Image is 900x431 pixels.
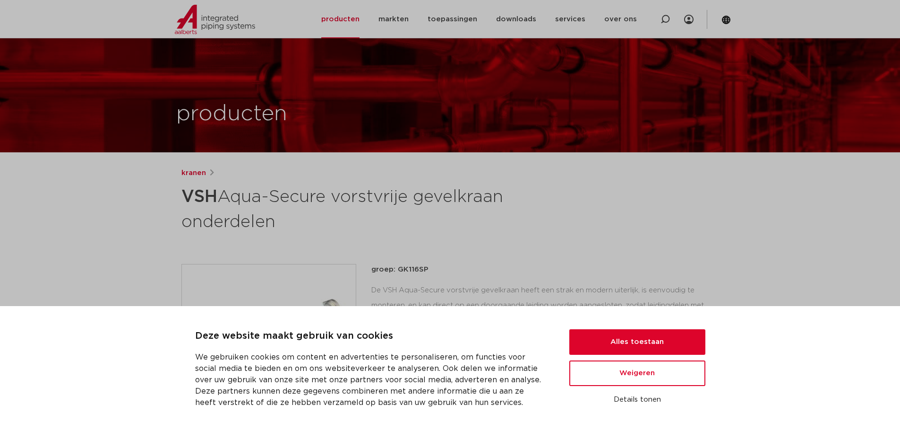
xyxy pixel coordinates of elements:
p: Deze website maakt gebruik van cookies [195,329,547,344]
p: groep: GK116SP [371,264,719,275]
div: De VSH Aqua-Secure vorstvrije gevelkraan heeft een strak en modern uiterlijk, is eenvoudig te mon... [371,283,719,378]
strong: VSH [181,188,217,205]
button: Details tonen [569,392,705,408]
button: Alles toestaan [569,329,705,355]
p: We gebruiken cookies om content en advertenties te personaliseren, om functies voor social media ... [195,352,547,408]
button: Weigeren [569,361,705,386]
h1: Aqua-Secure vorstvrije gevelkraan onderdelen [181,183,536,234]
a: kranen [181,167,206,179]
h1: producten [176,99,287,129]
